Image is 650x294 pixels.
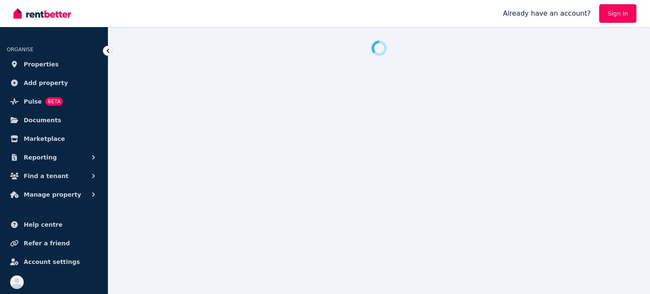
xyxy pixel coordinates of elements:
span: Reporting [24,152,57,162]
span: Refer a friend [24,238,70,248]
a: Sign In [599,4,636,23]
span: Account settings [24,257,80,267]
button: Find a tenant [7,168,101,184]
a: Help centre [7,216,101,233]
a: Properties [7,56,101,73]
span: Manage property [24,190,81,200]
button: Manage property [7,186,101,203]
a: Refer a friend [7,235,101,252]
a: PulseBETA [7,93,101,110]
a: Marketplace [7,130,101,147]
span: Pulse [24,96,42,107]
span: BETA [45,97,63,106]
a: Account settings [7,253,101,270]
span: Documents [24,115,61,125]
span: Find a tenant [24,171,69,181]
button: Reporting [7,149,101,166]
span: Properties [24,59,59,69]
span: Add property [24,78,68,88]
a: Add property [7,74,101,91]
img: RentBetter [14,7,71,20]
a: Documents [7,112,101,129]
span: Marketplace [24,134,65,144]
span: ORGANISE [7,47,33,52]
span: Help centre [24,220,63,230]
span: Already have an account? [503,8,591,19]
